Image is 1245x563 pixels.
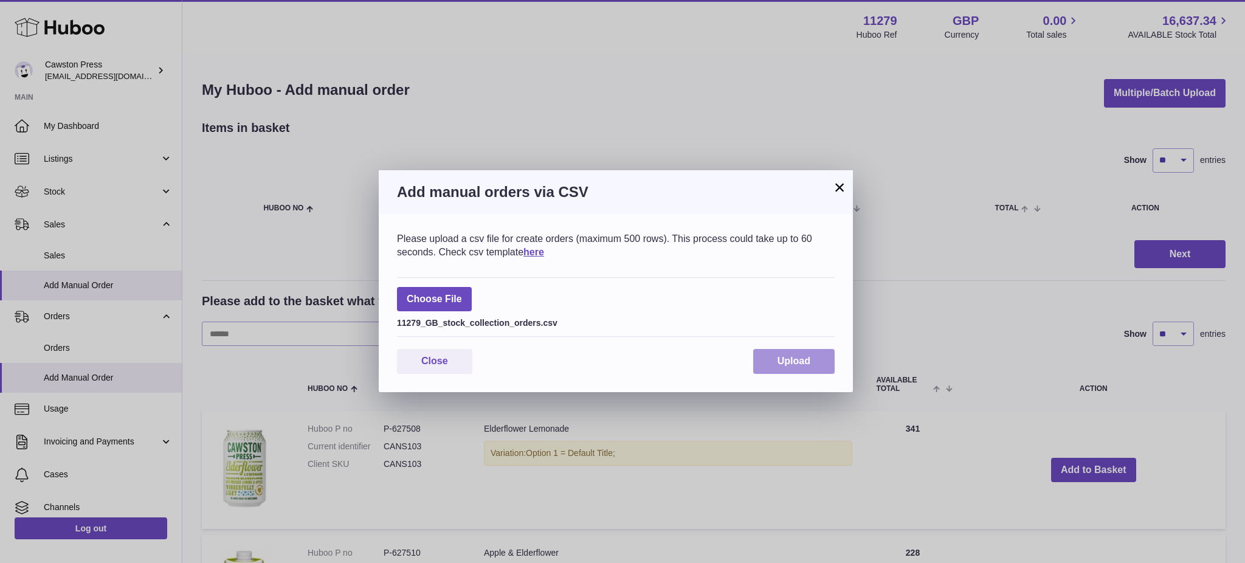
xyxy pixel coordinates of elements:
[397,232,835,258] div: Please upload a csv file for create orders (maximum 500 rows). This process could take up to 60 s...
[397,349,472,374] button: Close
[397,182,835,202] h3: Add manual orders via CSV
[397,314,835,329] div: 11279_GB_stock_collection_orders.csv
[397,287,472,312] span: Choose File
[832,180,847,195] button: ×
[523,247,544,257] a: here
[753,349,835,374] button: Upload
[421,356,448,366] span: Close
[778,356,810,366] span: Upload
